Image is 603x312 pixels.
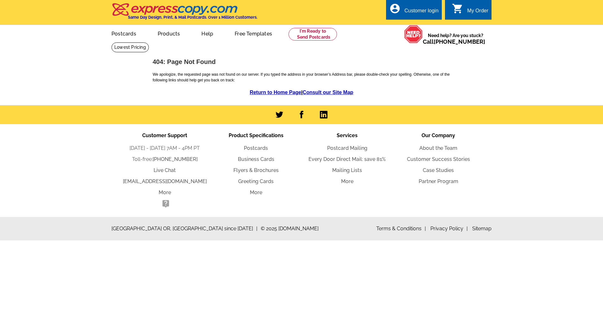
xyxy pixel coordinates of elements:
[250,90,353,95] strong: |
[111,8,257,20] a: Same Day Design, Print, & Mail Postcards. Over 1 Million Customers.
[238,156,274,162] a: Business Cards
[244,145,268,151] a: Postcards
[250,90,301,95] a: Return to Home Page
[250,189,262,195] a: More
[101,26,146,41] a: Postcards
[419,178,458,184] a: Partner Program
[111,225,257,232] span: [GEOGRAPHIC_DATA] OR, [GEOGRAPHIC_DATA] since [DATE]
[407,156,470,162] a: Customer Success Stories
[233,167,279,173] a: Flyers & Brochures
[154,167,176,173] a: Live Chat
[149,55,454,99] div: We apologize, the requested page was not found on our server. If you typed the address in your br...
[238,178,274,184] a: Greeting Cards
[389,7,439,15] a: account_circle Customer login
[404,8,439,17] div: Customer login
[142,132,187,138] span: Customer Support
[261,225,319,232] span: © 2025 [DOMAIN_NAME]
[128,15,257,20] h4: Same Day Design, Print, & Mail Postcards. Over 1 Million Customers.
[148,26,190,41] a: Products
[153,59,450,65] h1: 404: Page Not Found
[452,7,488,15] a: shopping_cart My Order
[419,145,457,151] a: About the Team
[422,132,455,138] span: Our Company
[308,156,386,162] a: Every Door Direct Mail: save 81%
[472,226,492,232] a: Sitemap
[389,3,401,14] i: account_circle
[225,26,282,41] a: Free Templates
[404,25,423,43] img: help
[423,38,485,45] span: Call
[159,189,171,195] a: More
[423,32,488,45] span: Need help? Are you stuck?
[191,26,223,41] a: Help
[123,178,207,184] a: [EMAIL_ADDRESS][DOMAIN_NAME]
[119,156,210,163] li: Toll-free:
[341,178,353,184] a: More
[303,90,353,95] a: Consult our Site Map
[337,132,358,138] span: Services
[153,156,198,162] a: [PHONE_NUMBER]
[434,38,485,45] a: [PHONE_NUMBER]
[332,167,362,173] a: Mailing Lists
[376,226,426,232] a: Terms & Conditions
[229,132,283,138] span: Product Specifications
[423,167,454,173] a: Case Studies
[467,8,488,17] div: My Order
[119,144,210,152] li: [DATE] - [DATE] 7AM - 4PM PT
[327,145,367,151] a: Postcard Mailing
[452,3,463,14] i: shopping_cart
[430,226,468,232] a: Privacy Policy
